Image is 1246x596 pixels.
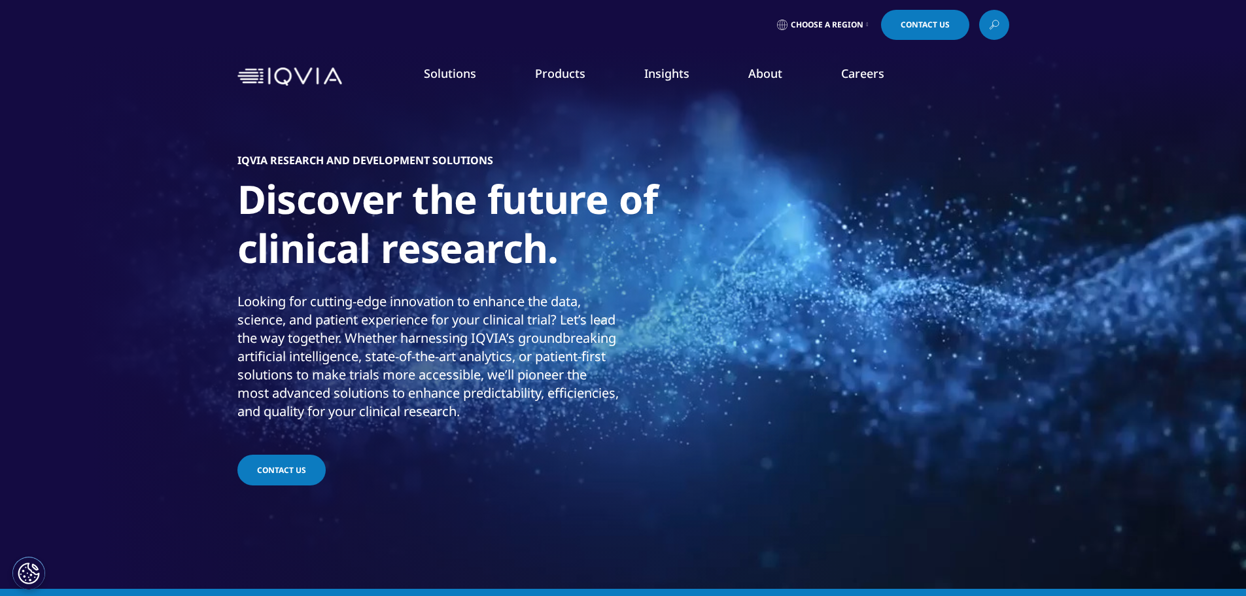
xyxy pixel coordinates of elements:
nav: Primary [347,46,1009,107]
a: About [748,65,782,81]
h1: Discover the future of clinical research. [237,175,728,281]
span: Contact Us [257,465,306,476]
span: Choose a Region [791,20,863,30]
a: Contact Us [881,10,969,40]
img: IQVIA Healthcare Information Technology and Pharma Clinical Research Company [237,67,342,86]
a: Insights [644,65,689,81]
a: Products [535,65,585,81]
p: Looking for cutting-edge innovation to enhance the data, science, and patient experience for your... [237,292,620,429]
h5: IQVIA RESEARCH AND DEVELOPMENT SOLUTIONS [237,154,493,167]
a: Solutions [424,65,476,81]
a: Careers [841,65,884,81]
a: Contact Us [237,455,326,485]
span: Contact Us [901,21,950,29]
button: Cookie Settings [12,557,45,589]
